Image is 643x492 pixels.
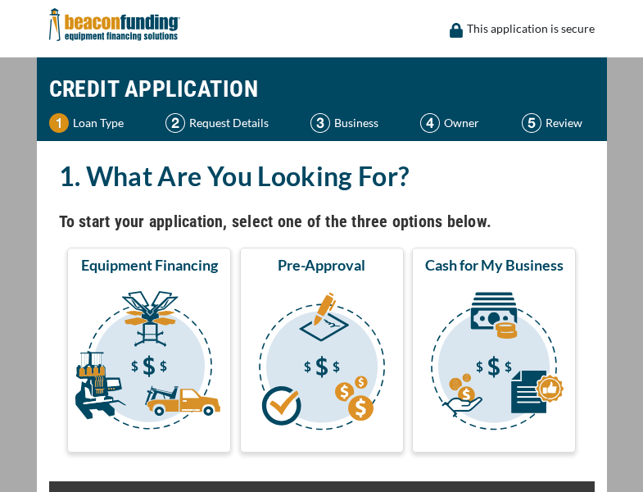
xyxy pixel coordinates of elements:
p: Review [546,113,582,133]
img: Step 2 [165,113,185,133]
p: Loan Type [73,113,124,133]
p: Request Details [189,113,269,133]
span: Equipment Financing [81,255,218,275]
p: Business [334,113,378,133]
img: Cash for My Business [415,281,573,445]
img: Step 5 [522,113,541,133]
img: Step 4 [420,113,440,133]
p: Owner [444,113,479,133]
h1: CREDIT APPLICATION [49,66,595,113]
img: Pre-Approval [243,281,401,445]
img: Equipment Financing [70,281,228,445]
img: lock icon to convery security [450,23,463,38]
span: Pre-Approval [278,255,365,275]
img: Step 3 [310,113,330,133]
p: This application is secure [467,19,595,39]
h2: 1. What Are You Looking For? [59,157,585,195]
button: Cash for My Business [412,248,576,453]
img: Step 1 [49,113,69,133]
button: Pre-Approval [240,248,404,453]
button: Equipment Financing [67,248,231,453]
span: Cash for My Business [425,255,564,275]
h4: To start your application, select one of the three options below. [59,207,585,235]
